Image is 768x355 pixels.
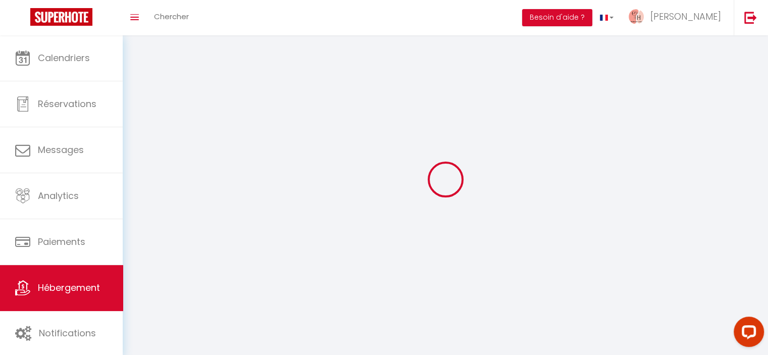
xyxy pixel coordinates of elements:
[650,10,721,23] span: [PERSON_NAME]
[38,52,90,64] span: Calendriers
[629,9,644,24] img: ...
[744,11,757,24] img: logout
[38,97,96,110] span: Réservations
[38,235,85,248] span: Paiements
[38,143,84,156] span: Messages
[38,281,100,294] span: Hébergement
[39,327,96,339] span: Notifications
[154,11,189,22] span: Chercher
[726,313,768,355] iframe: LiveChat chat widget
[522,9,592,26] button: Besoin d'aide ?
[30,8,92,26] img: Super Booking
[38,189,79,202] span: Analytics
